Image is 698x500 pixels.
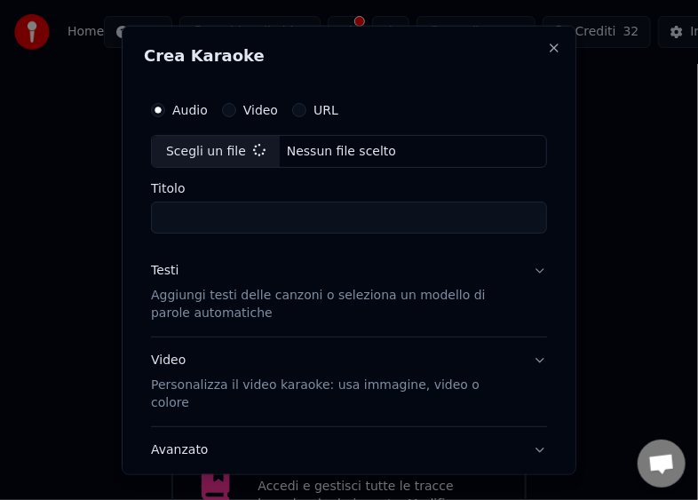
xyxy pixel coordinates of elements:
[144,47,554,63] h2: Crea Karaoke
[280,142,403,160] div: Nessun file scelto
[313,103,338,115] label: URL
[151,182,547,194] label: Titolo
[243,103,278,115] label: Video
[152,135,280,167] div: Scegli un file
[151,262,178,280] div: Testi
[151,287,519,322] p: Aggiungi testi delle canzoni o seleziona un modello di parole automatiche
[151,248,547,337] button: TestiAggiungi testi delle canzoni o seleziona un modello di parole automatiche
[151,377,519,412] p: Personalizza il video karaoke: usa immagine, video o colore
[172,103,208,115] label: Audio
[151,427,547,473] button: Avanzato
[151,352,519,412] div: Video
[151,337,547,426] button: VideoPersonalizza il video karaoke: usa immagine, video o colore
